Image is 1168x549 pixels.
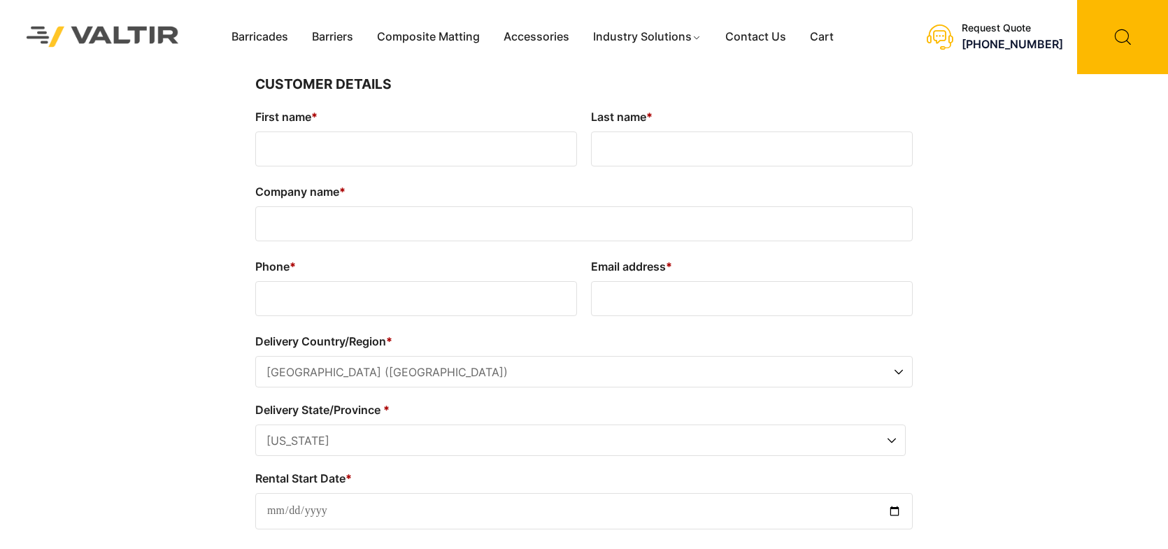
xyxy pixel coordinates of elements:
[300,27,365,48] a: Barriers
[492,27,581,48] a: Accessories
[386,334,392,348] abbr: required
[256,357,912,388] span: United States (US)
[365,27,492,48] a: Composite Matting
[220,27,300,48] a: Barricades
[255,425,906,456] span: Delivery State/Province
[591,255,913,278] label: Email address
[255,330,913,352] label: Delivery Country/Region
[581,27,713,48] a: Industry Solutions
[798,27,846,48] a: Cart
[591,106,913,128] label: Last name
[255,180,913,203] label: Company name
[346,471,352,485] abbr: required
[255,255,577,278] label: Phone
[255,74,913,95] h3: Customer Details
[666,259,672,273] abbr: required
[713,27,798,48] a: Contact Us
[646,110,653,124] abbr: required
[256,425,905,457] span: California
[383,403,390,417] abbr: required
[339,185,346,199] abbr: required
[255,356,913,387] span: Delivery Country/Region
[255,106,577,128] label: First name
[311,110,318,124] abbr: required
[255,399,906,421] label: Delivery State/Province
[255,467,913,490] label: Rental Start Date
[10,10,195,63] img: Valtir Rentals
[962,22,1063,34] div: Request Quote
[962,38,1063,52] a: [PHONE_NUMBER]
[290,259,296,273] abbr: required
